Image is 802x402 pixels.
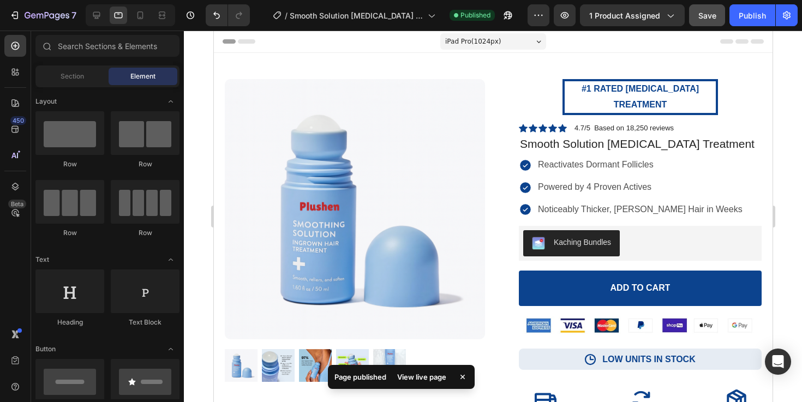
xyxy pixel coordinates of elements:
button: 1 product assigned [580,4,685,26]
button: Save [689,4,725,26]
span: Layout [35,97,57,106]
span: Save [698,11,716,20]
div: 450 [10,116,26,125]
div: Rich Text Editor. Editing area: main [349,49,504,85]
div: Kaching Bundles [340,206,397,218]
div: Row [111,159,179,169]
span: Toggle open [162,340,179,358]
p: 4.7/5 Based on 18,250 reviews [361,93,460,102]
div: Row [111,228,179,238]
span: Noticeably Thicker, [PERSON_NAME] Hair in Weeks [324,174,529,183]
span: Smooth Solution [MEDICAL_DATA] Treatment [290,10,423,21]
button: 7 [4,4,81,26]
span: Published [460,10,490,20]
img: KachingBundles.png [318,206,331,219]
button: ADD TO CART [305,240,548,275]
p: 7 [71,9,76,22]
button: Publish [729,4,775,26]
span: 1 product assigned [589,10,660,21]
div: Row [35,159,104,169]
div: Text Block [111,317,179,327]
div: ADD TO CART [397,252,457,263]
h1: Smooth Solution [MEDICAL_DATA] Treatment [305,105,548,122]
div: Row [35,228,104,238]
strong: LOW UNITS IN STOCK [388,324,481,333]
strong: #1 RATED [MEDICAL_DATA] TREATMENT [368,53,485,79]
div: View live page [391,369,453,385]
span: Element [130,71,155,81]
button: Kaching Bundles [309,200,406,226]
div: Publish [739,10,766,21]
div: Heading [35,317,104,327]
span: Section [61,71,84,81]
span: Text [35,255,49,265]
div: Undo/Redo [206,4,250,26]
div: Beta [8,200,26,208]
p: Page published [334,371,386,382]
img: gempages_585647930300433213-9c3013ba-572a-44d5-a1c8-3c35659c7a83.jpg [305,281,548,308]
span: / [285,10,288,21]
span: Toggle open [162,251,179,268]
iframe: Design area [214,31,773,402]
div: Open Intercom Messenger [765,349,791,375]
span: Button [35,344,56,354]
span: Powered by 4 Proven Actives [324,152,438,161]
input: Search Sections & Elements [35,35,179,57]
span: Toggle open [162,93,179,110]
span: Reactivates Dormant Follicles [324,129,440,139]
